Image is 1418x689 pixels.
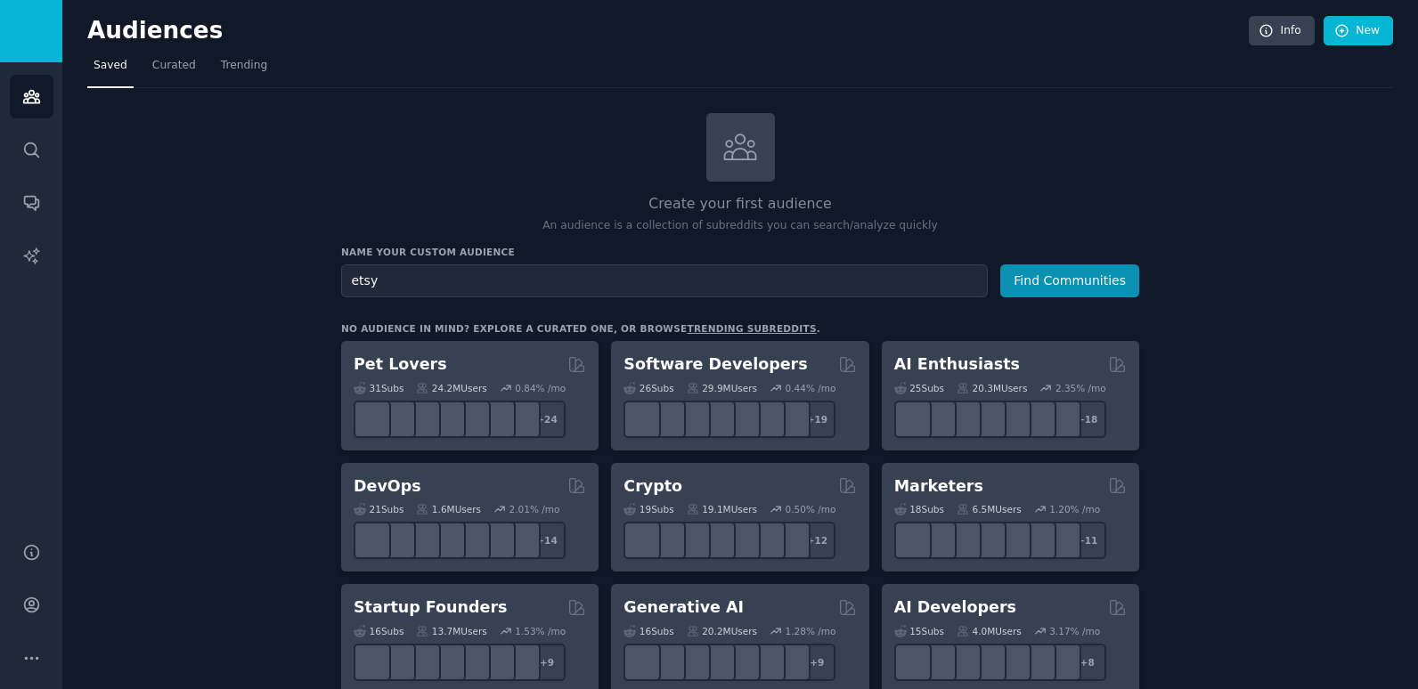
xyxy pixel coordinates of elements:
img: Emailmarketing [974,527,1001,555]
img: DeepSeek [924,648,951,676]
img: sdforall [704,648,731,676]
h2: Startup Founders [354,596,507,619]
div: 29.9M Users [687,382,757,394]
div: No audience in mind? Explore a curated one, or browse . [341,322,820,335]
img: GummySearch logo [11,16,52,47]
img: chatgpt_promptDesign [974,405,1001,433]
div: 24.2M Users [416,382,486,394]
img: LangChain [899,648,926,676]
img: Rag [949,648,976,676]
div: + 14 [528,522,566,559]
img: EntrepreneurRideAlong [359,648,387,676]
div: 19 Sub s [623,503,673,515]
img: iOSProgramming [704,405,731,433]
img: bigseo [924,527,951,555]
img: GoogleGeminiAI [899,405,926,433]
img: platformengineering [459,527,486,555]
div: 1.28 % /mo [786,625,836,637]
a: Curated [146,52,202,88]
h2: AI Enthusiasts [894,353,1020,376]
div: + 18 [1069,401,1106,438]
img: web3 [704,527,731,555]
a: trending subreddits [687,323,816,334]
div: 0.84 % /mo [515,382,566,394]
img: starryai [754,648,781,676]
img: SaaS [384,648,412,676]
div: 25 Sub s [894,382,944,394]
button: Find Communities [1000,264,1139,297]
img: ballpython [384,405,412,433]
a: Saved [87,52,134,88]
img: aws_cdk [484,527,511,555]
img: AWS_Certified_Experts [384,527,412,555]
h2: Audiences [87,17,1249,45]
img: leopardgeckos [409,405,436,433]
img: content_marketing [899,527,926,555]
div: 1.6M Users [416,503,481,515]
div: + 12 [798,522,835,559]
a: Info [1249,16,1315,46]
img: llmops [1023,648,1051,676]
h2: Generative AI [623,596,744,619]
div: 15 Sub s [894,625,944,637]
img: OnlineMarketing [1048,527,1076,555]
div: 16 Sub s [623,625,673,637]
img: Entrepreneurship [484,648,511,676]
img: ethfinance [629,527,656,555]
span: Saved [94,58,127,74]
img: DeepSeek [924,405,951,433]
div: 1.53 % /mo [515,625,566,637]
img: Docker_DevOps [409,527,436,555]
img: reactnative [729,405,756,433]
img: PetAdvice [484,405,511,433]
div: 18 Sub s [894,503,944,515]
div: 6.5M Users [957,503,1022,515]
span: Curated [152,58,196,74]
div: 16 Sub s [354,625,403,637]
h2: Create your first audience [341,193,1139,215]
span: Trending [221,58,267,74]
h2: Crypto [623,475,682,498]
img: CryptoNews [754,527,781,555]
img: FluxAI [729,648,756,676]
div: + 9 [798,644,835,681]
a: New [1324,16,1393,46]
div: 21 Sub s [354,503,403,515]
img: AIDevelopersSociety [1048,648,1076,676]
img: elixir [778,405,806,433]
img: dogbreed [509,405,536,433]
img: turtle [434,405,461,433]
div: + 8 [1069,644,1106,681]
div: 13.7M Users [416,625,486,637]
div: 31 Sub s [354,382,403,394]
div: + 9 [528,644,566,681]
div: 26 Sub s [623,382,673,394]
img: PlatformEngineers [509,527,536,555]
img: startup [409,648,436,676]
div: 2.01 % /mo [509,503,560,515]
img: software [654,405,681,433]
img: growmybusiness [509,648,536,676]
h2: AI Developers [894,596,1016,619]
img: AItoolsCatalog [949,405,976,433]
h2: DevOps [354,475,421,498]
div: + 19 [798,401,835,438]
img: herpetology [359,405,387,433]
img: csharp [629,405,656,433]
img: ycombinator [434,648,461,676]
img: chatgpt_prompts_ [998,405,1026,433]
h2: Pet Lovers [354,353,447,376]
img: OpenAIDev [1023,405,1051,433]
div: 3.17 % /mo [1049,625,1100,637]
div: 0.50 % /mo [786,503,836,515]
img: ethstaker [679,527,706,555]
img: defiblockchain [729,527,756,555]
div: + 24 [528,401,566,438]
img: dalle2 [654,648,681,676]
img: googleads [998,527,1026,555]
a: Trending [215,52,273,88]
img: DevOpsLinks [434,527,461,555]
img: indiehackers [459,648,486,676]
h3: Name your custom audience [341,246,1139,258]
img: learnjavascript [679,405,706,433]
